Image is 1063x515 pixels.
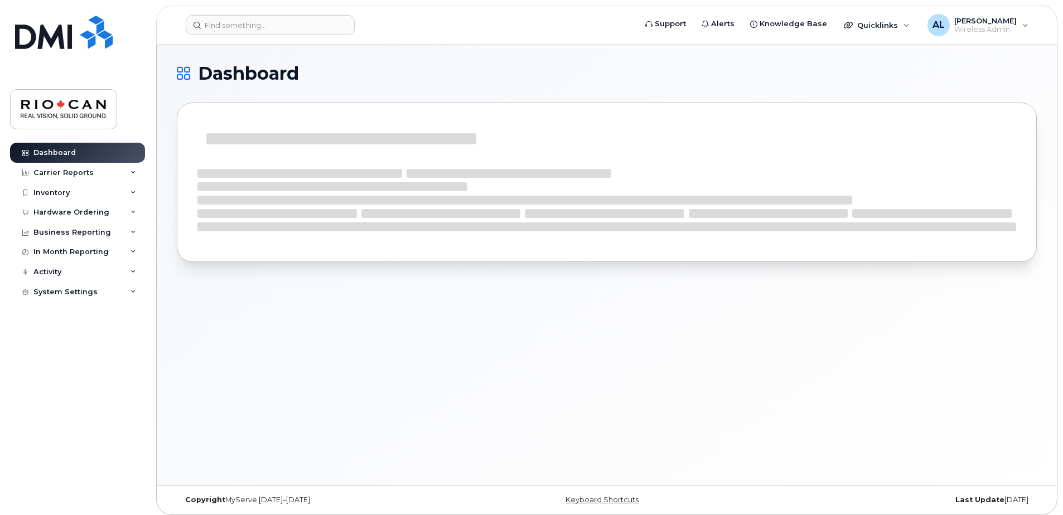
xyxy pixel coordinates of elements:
span: Dashboard [198,65,299,82]
a: Keyboard Shortcuts [566,495,639,504]
div: [DATE] [750,495,1037,504]
strong: Copyright [185,495,225,504]
strong: Last Update [955,495,1004,504]
div: MyServe [DATE]–[DATE] [177,495,463,504]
